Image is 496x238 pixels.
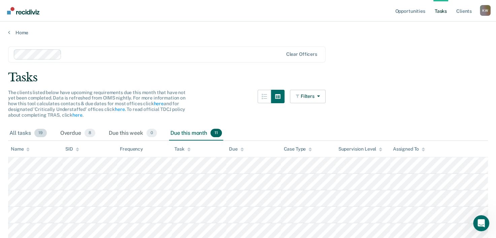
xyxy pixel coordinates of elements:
a: here [115,107,125,112]
div: Due this month11 [169,126,223,141]
div: SID [65,146,79,152]
span: 8 [85,129,95,137]
div: Clear officers [286,51,317,57]
img: Recidiviz [7,7,39,14]
a: here [72,112,82,118]
a: here [154,101,163,106]
div: Supervision Level [338,146,383,152]
span: 19 [34,129,47,137]
div: Assigned To [393,146,425,152]
div: All tasks19 [8,126,48,141]
iframe: Intercom live chat [473,215,489,231]
div: Due [229,146,244,152]
button: Filters [290,90,326,103]
div: Overdue8 [59,126,97,141]
button: Profile dropdown button [480,5,491,16]
div: Task [174,146,190,152]
span: 0 [146,129,157,137]
div: Case Type [284,146,312,152]
div: Tasks [8,71,488,84]
div: K W [480,5,491,16]
div: Frequency [120,146,143,152]
a: Home [8,30,488,36]
div: Due this week0 [107,126,158,141]
span: The clients listed below have upcoming requirements due this month that have not yet been complet... [8,90,186,118]
span: 11 [210,129,222,137]
div: Name [11,146,30,152]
